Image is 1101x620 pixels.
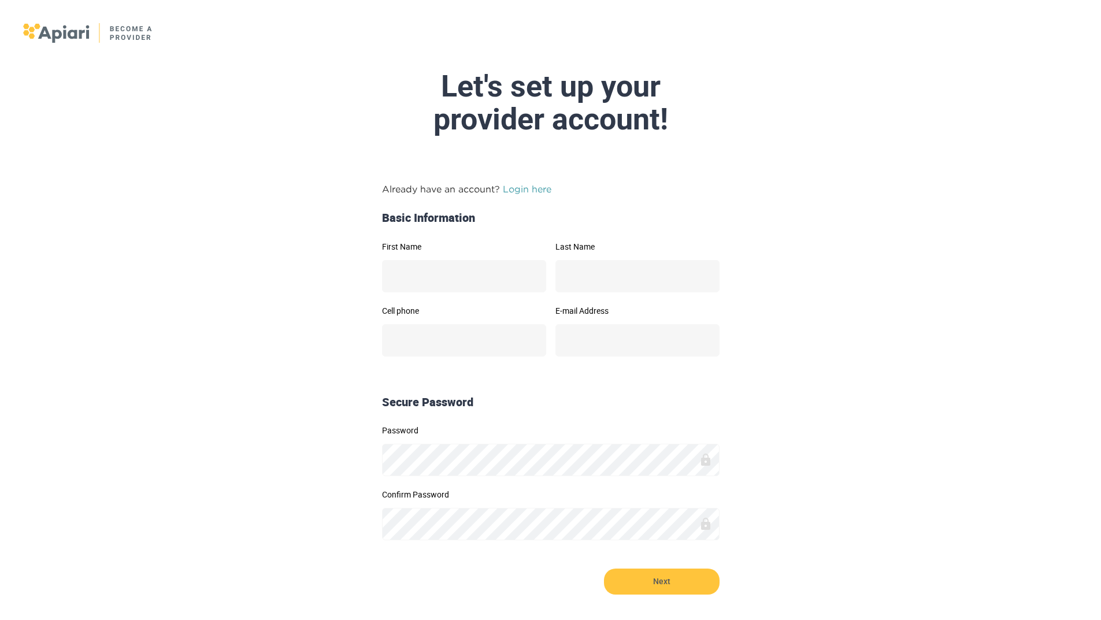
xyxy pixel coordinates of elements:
[382,491,720,499] label: Confirm Password
[555,243,720,251] label: Last Name
[555,307,720,315] label: E-mail Address
[382,243,546,251] label: First Name
[382,182,720,196] p: Already have an account?
[604,569,720,595] button: Next
[503,184,551,194] a: Login here
[377,210,724,227] div: Basic Information
[278,70,824,136] div: Let's set up your provider account!
[382,307,546,315] label: Cell phone
[377,394,724,411] div: Secure Password
[382,426,720,435] label: Password
[23,23,153,43] img: logo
